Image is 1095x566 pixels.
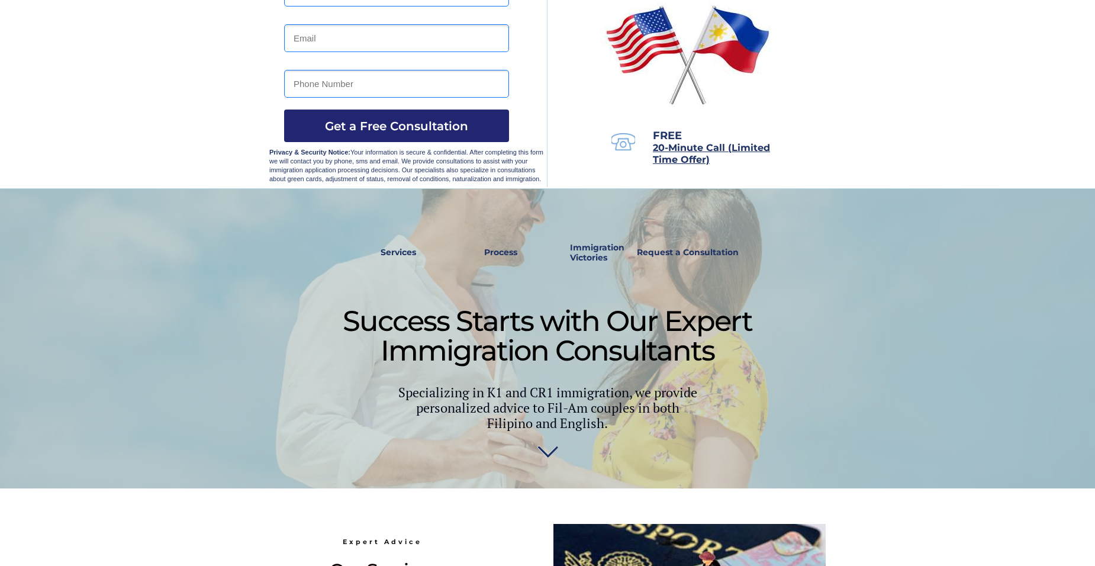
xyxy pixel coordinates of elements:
span: FREE [653,129,682,142]
span: Success Starts with Our Expert Immigration Consultants [343,304,752,368]
span: Specializing in K1 and CR1 immigration, we provide personalized advice to Fil-Am couples in both ... [398,384,697,432]
span: 20-Minute Call (Limited Time Offer) [653,142,770,165]
span: Expert Advice [343,538,422,546]
strong: Request a Consultation [637,247,739,258]
a: Immigration Victories [565,239,605,266]
strong: Process [484,247,517,258]
span: Get a Free Consultation [284,119,509,133]
strong: Privacy & Security Notice: [269,149,350,156]
strong: Services [381,247,416,258]
a: Request a Consultation [632,239,744,266]
a: 20-Minute Call (Limited Time Offer) [653,143,770,165]
span: Your information is secure & confidential. After completing this form we will contact you by phon... [269,149,543,182]
strong: Immigration Victories [570,242,624,263]
a: Services [372,239,424,266]
input: Phone Number [284,70,509,98]
a: Process [478,239,523,266]
button: Get a Free Consultation [284,110,509,142]
input: Email [284,24,509,52]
